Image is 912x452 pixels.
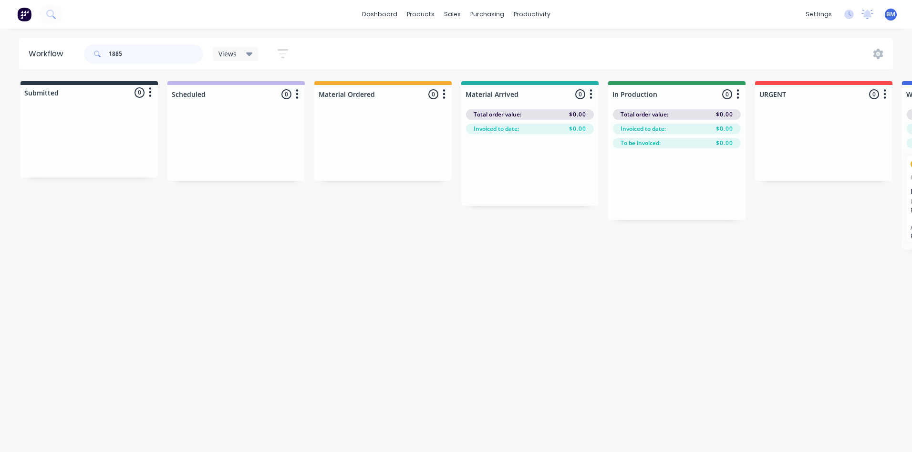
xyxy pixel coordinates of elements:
div: settings [801,7,837,21]
span: Invoiced to date: [474,125,519,133]
span: Invoiced to date: [621,125,666,133]
span: Total order value: [474,110,521,119]
span: Views [218,49,237,59]
img: Factory [17,7,31,21]
div: sales [439,7,466,21]
span: $0.00 [716,125,733,133]
span: To be invoiced: [621,139,661,147]
div: productivity [509,7,555,21]
span: $0.00 [716,110,733,119]
span: $0.00 [569,110,586,119]
div: Workflow [29,48,68,60]
span: $0.00 [569,125,586,133]
span: $0.00 [716,139,733,147]
span: BM [886,10,895,19]
div: purchasing [466,7,509,21]
div: products [402,7,439,21]
input: Search for orders... [109,44,203,63]
a: dashboard [357,7,402,21]
span: Total order value: [621,110,668,119]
